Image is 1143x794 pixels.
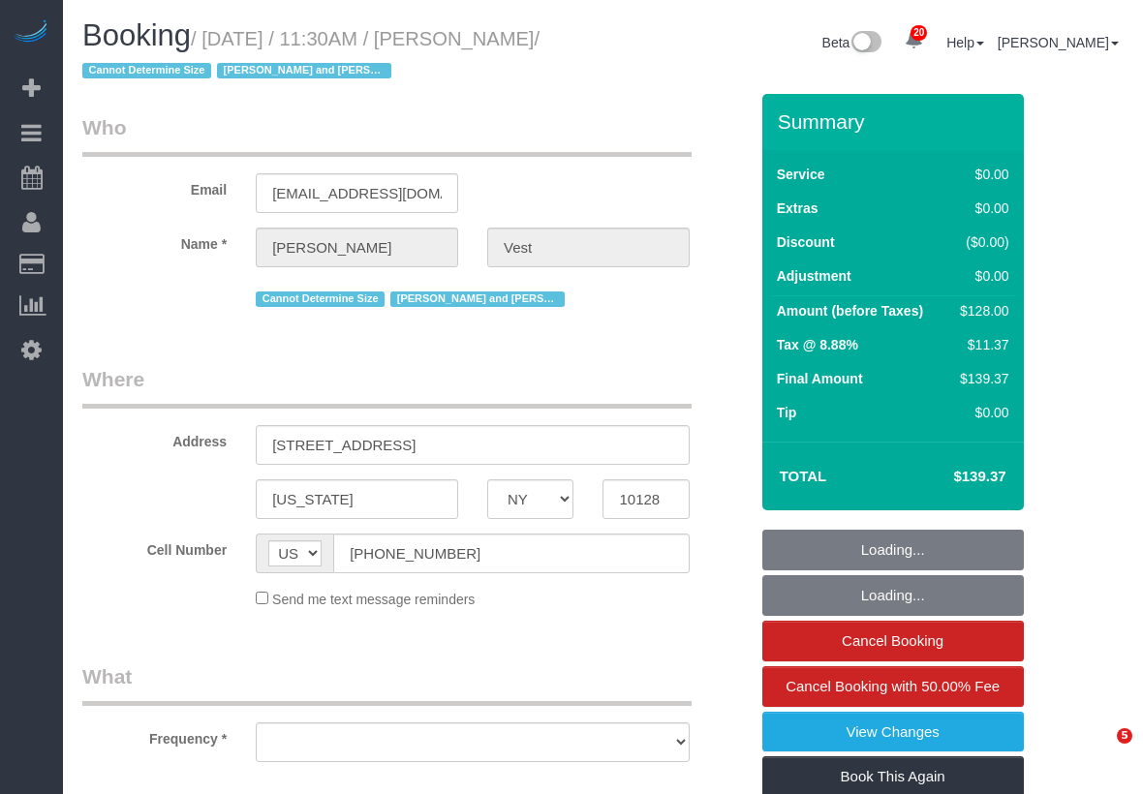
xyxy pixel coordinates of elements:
legend: Where [82,365,692,409]
img: Automaid Logo [12,19,50,46]
legend: Who [82,113,692,157]
label: Tip [777,403,797,422]
div: $0.00 [952,266,1008,286]
label: Adjustment [777,266,851,286]
div: ($0.00) [952,232,1008,252]
a: View Changes [762,712,1024,752]
input: First Name [256,228,458,267]
input: Last Name [487,228,690,267]
h4: $139.37 [895,469,1005,485]
label: Cell Number [68,534,241,560]
input: Email [256,173,458,213]
span: Send me text message reminders [272,592,475,607]
span: Cannot Determine Size [82,63,211,78]
input: Cell Number [333,534,690,573]
label: Email [68,173,241,199]
iframe: Intercom live chat [1077,728,1124,775]
span: Cancel Booking with 50.00% Fee [786,678,1000,694]
span: Booking [82,18,191,52]
a: Cancel Booking [762,621,1024,661]
strong: Total [780,468,827,484]
label: Tax @ 8.88% [777,335,858,354]
div: $0.00 [952,165,1008,184]
div: $0.00 [952,403,1008,422]
label: Name * [68,228,241,254]
a: Help [946,35,984,50]
a: Beta [822,35,882,50]
label: Final Amount [777,369,863,388]
input: Zip Code [602,479,689,519]
div: $139.37 [952,369,1008,388]
label: Extras [777,198,819,218]
img: New interface [850,31,881,56]
div: $128.00 [952,301,1008,321]
a: Cancel Booking with 50.00% Fee [762,666,1024,707]
small: / [DATE] / 11:30AM / [PERSON_NAME] [82,28,540,82]
div: $0.00 [952,198,1008,218]
input: City [256,479,458,519]
span: Cannot Determine Size [256,291,385,307]
label: Service [777,165,825,184]
span: 20 [911,25,927,41]
a: [PERSON_NAME] [998,35,1119,50]
span: 5 [1117,728,1132,744]
label: Discount [777,232,835,252]
legend: What [82,662,692,706]
span: [PERSON_NAME] and [PERSON_NAME] preferred [390,291,565,307]
label: Address [68,425,241,451]
h3: Summary [778,110,1014,133]
div: $11.37 [952,335,1008,354]
a: 20 [895,19,933,62]
label: Frequency * [68,722,241,748]
span: [PERSON_NAME] and [PERSON_NAME] preferred [217,63,391,78]
label: Amount (before Taxes) [777,301,923,321]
